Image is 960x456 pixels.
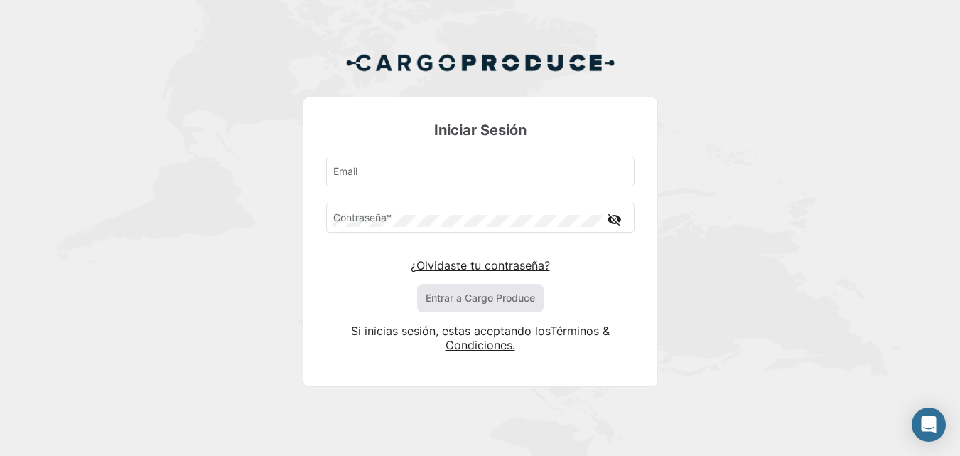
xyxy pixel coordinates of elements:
div: Abrir Intercom Messenger [912,408,946,442]
span: Si inicias sesión, estas aceptando los [351,324,550,338]
a: ¿Olvidaste tu contraseña? [411,258,550,272]
h3: Iniciar Sesión [326,120,635,140]
mat-icon: visibility_off [606,211,623,228]
img: Cargo Produce Logo [345,46,615,80]
a: Términos & Condiciones. [446,324,610,352]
